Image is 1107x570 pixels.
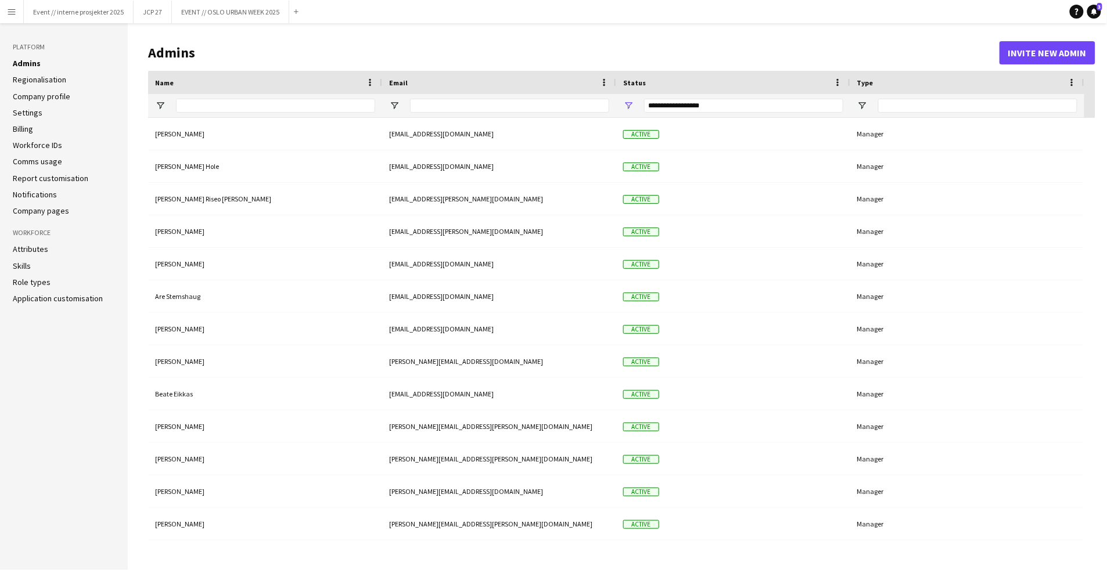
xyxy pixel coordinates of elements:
div: Manager [850,443,1084,475]
div: Manager [850,150,1084,182]
a: Notifications [13,189,57,200]
span: Active [623,163,659,171]
span: 3 [1097,3,1102,10]
span: Email [389,78,408,87]
a: Regionalisation [13,74,66,85]
div: [PERSON_NAME] Hole [148,150,382,182]
div: Manager [850,248,1084,280]
div: [EMAIL_ADDRESS][DOMAIN_NAME] [382,150,616,182]
a: Workforce IDs [13,140,62,150]
a: Settings [13,107,42,118]
div: [PERSON_NAME] Riseo [PERSON_NAME] [148,183,382,215]
button: Open Filter Menu [857,100,868,111]
div: [PERSON_NAME][EMAIL_ADDRESS][PERSON_NAME][DOMAIN_NAME] [382,508,616,540]
span: Active [623,455,659,464]
button: Event // interne prosjekter 2025 [24,1,134,23]
div: [PERSON_NAME] [148,345,382,377]
span: Active [623,260,659,269]
div: Manager [850,508,1084,540]
div: [PERSON_NAME] [148,475,382,507]
h3: Platform [13,42,115,52]
input: Email Filter Input [410,99,609,113]
button: Open Filter Menu [389,100,400,111]
h3: Workforce [13,228,115,238]
div: [EMAIL_ADDRESS][PERSON_NAME][DOMAIN_NAME] [382,215,616,247]
div: [EMAIL_ADDRESS][DOMAIN_NAME] [382,118,616,150]
div: [PERSON_NAME] [148,508,382,540]
div: Manager [850,313,1084,345]
button: Open Filter Menu [623,100,634,111]
div: [EMAIL_ADDRESS][DOMAIN_NAME] [382,378,616,410]
a: 3 [1087,5,1101,19]
span: Status [623,78,646,87]
div: Manager [850,280,1084,312]
div: [PERSON_NAME] [148,410,382,442]
span: Active [623,390,659,399]
div: [PERSON_NAME] [148,118,382,150]
div: Manager [850,118,1084,150]
input: Name Filter Input [176,99,375,113]
div: Manager [850,345,1084,377]
span: Active [623,293,659,301]
div: [EMAIL_ADDRESS][PERSON_NAME][DOMAIN_NAME] [382,183,616,215]
h1: Admins [148,44,1000,62]
a: Admins [13,58,41,68]
span: Active [623,488,659,496]
div: [EMAIL_ADDRESS][DOMAIN_NAME] [382,248,616,280]
span: Active [623,520,659,529]
a: Comms usage [13,156,62,167]
span: Name [155,78,174,87]
a: Report customisation [13,173,88,183]
div: [PERSON_NAME] [148,443,382,475]
div: [EMAIL_ADDRESS][DOMAIN_NAME] [382,280,616,312]
div: [PERSON_NAME] [148,248,382,280]
div: Beate Eikkas [148,378,382,410]
a: Attributes [13,244,48,254]
a: Company profile [13,91,70,102]
span: Active [623,325,659,334]
div: Are Stemshaug [148,280,382,312]
span: Type [857,78,874,87]
div: Manager [850,215,1084,247]
button: EVENT // OSLO URBAN WEEK 2025 [172,1,289,23]
div: [PERSON_NAME][EMAIL_ADDRESS][DOMAIN_NAME] [382,475,616,507]
input: Type Filter Input [878,99,1077,113]
div: Manager [850,475,1084,507]
div: [PERSON_NAME][EMAIL_ADDRESS][PERSON_NAME][DOMAIN_NAME] [382,410,616,442]
a: Application customisation [13,293,103,304]
span: Active [623,423,659,431]
div: Manager [850,183,1084,215]
span: Active [623,195,659,204]
button: Invite new admin [1000,41,1095,64]
button: Open Filter Menu [155,100,166,111]
div: [PERSON_NAME] [148,313,382,345]
a: Role types [13,277,51,287]
a: Company pages [13,205,69,216]
button: JCP 27 [134,1,172,23]
a: Skills [13,261,31,271]
div: [EMAIL_ADDRESS][DOMAIN_NAME] [382,313,616,345]
span: Active [623,228,659,236]
a: Billing [13,124,33,134]
div: Manager [850,378,1084,410]
div: [PERSON_NAME] [148,215,382,247]
div: [PERSON_NAME][EMAIL_ADDRESS][DOMAIN_NAME] [382,345,616,377]
div: Manager [850,410,1084,442]
div: [PERSON_NAME][EMAIL_ADDRESS][PERSON_NAME][DOMAIN_NAME] [382,443,616,475]
span: Active [623,130,659,139]
span: Active [623,358,659,366]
